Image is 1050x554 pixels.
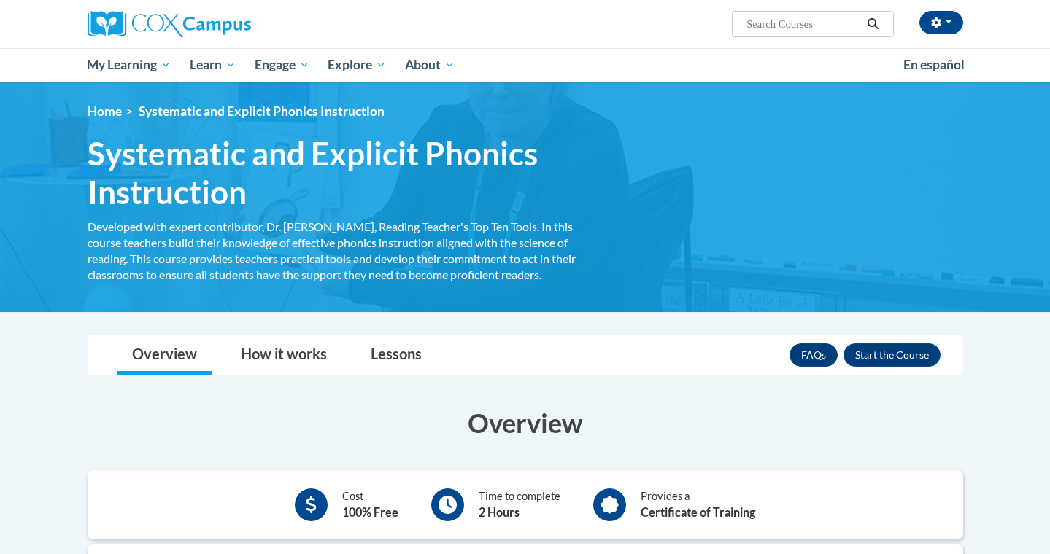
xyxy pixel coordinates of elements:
[88,11,251,37] img: Cox Campus
[405,56,455,74] span: About
[180,48,245,82] a: Learn
[903,57,965,72] span: En español
[88,405,963,441] h3: Overview
[641,488,755,521] div: Provides a
[190,56,236,74] span: Learn
[245,48,319,82] a: Engage
[88,219,591,283] div: Developed with expert contributor, Dr. [PERSON_NAME], Reading Teacher's Top Ten Tools. In this co...
[66,48,985,82] div: Main menu
[790,343,838,367] a: FAQs
[318,48,395,82] a: Explore
[88,104,122,119] a: Home
[844,343,941,367] button: Enroll
[87,56,171,74] span: My Learning
[117,336,212,375] a: Overview
[479,505,520,519] b: 2 Hours
[342,505,398,519] b: 100% Free
[342,488,398,521] div: Cost
[255,56,309,74] span: Engage
[356,336,436,375] a: Lessons
[226,336,341,375] a: How it works
[88,134,591,211] span: Systematic and Explicit Phonics Instruction
[641,505,755,519] b: Certificate of Training
[395,48,464,82] a: About
[919,11,963,34] button: Account Settings
[894,50,974,80] a: En español
[862,15,884,33] button: Search
[88,11,365,37] a: Cox Campus
[745,15,862,33] input: Search Courses
[78,48,181,82] a: My Learning
[479,488,560,521] div: Time to complete
[139,104,385,119] span: Systematic and Explicit Phonics Instruction
[328,56,386,74] span: Explore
